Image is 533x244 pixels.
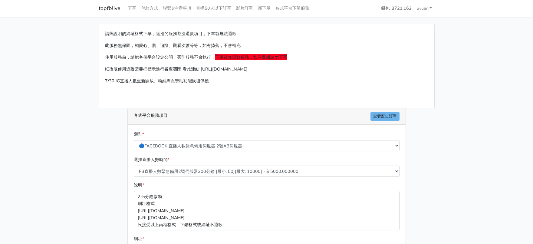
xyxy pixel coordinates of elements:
p: IG改版使用追蹤需要把標示進行審查關閉 看此連結 [URL][DOMAIN_NAME] [105,66,428,73]
label: 類別 [134,131,144,138]
div: 各式平台服務項目 [128,108,406,125]
label: 網址 [134,235,144,242]
a: Syuan [414,2,435,14]
p: 2-5分鐘啟動 網址格式 [URL][DOMAIN_NAME] [URL][DOMAIN_NAME] 只接受以上兩種格式，下錯格式或網址不退款 [134,191,400,230]
a: topfblive [99,2,120,14]
a: 直播50人以下訂單 [194,2,234,14]
a: 影片訂單 [234,2,255,14]
a: 聯繫&注意事項 [160,2,194,14]
p: 7/30 IG直播人數重新開放、粉絲專頁贊助功能恢復供應 [105,77,428,84]
a: 下單 [125,2,139,14]
label: 說明 [134,182,144,189]
p: 此服務無保固，如愛心、讚、追蹤、觀看次數等等，如有掉落，不會補充 [105,42,428,49]
p: 使用服務前，請把各個平台設定公開，否則服務不會執行， [105,54,428,61]
span: 下單後無退款服務，如有疑慮請勿下單 [215,54,287,60]
p: 請照說明的網址格式下單，這邊的服務都沒退款項目，下單就無法退款 [105,30,428,37]
a: 錢包: 3721.162 [379,2,414,14]
a: 各式平台下單服務 [273,2,312,14]
a: 新下單 [255,2,273,14]
strong: 錢包: 3721.162 [381,5,412,11]
a: 查看歷史訂單 [370,112,400,121]
label: 選擇直播人數時間 [134,156,169,163]
a: 付款方式 [139,2,160,14]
